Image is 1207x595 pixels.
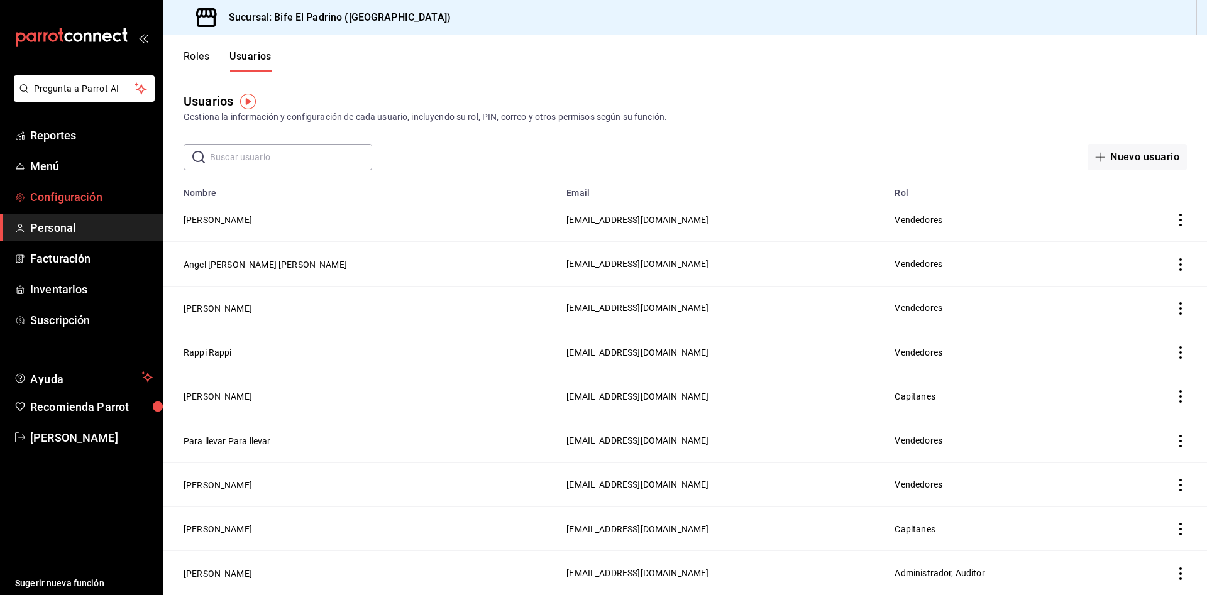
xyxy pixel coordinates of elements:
[895,568,984,578] span: Administrador, Auditor
[566,303,708,313] span: [EMAIL_ADDRESS][DOMAIN_NAME]
[9,91,155,104] a: Pregunta a Parrot AI
[184,523,252,535] button: [PERSON_NAME]
[184,50,209,72] button: Roles
[895,435,942,445] span: Vendedores
[30,127,153,144] span: Reportes
[1174,214,1187,226] button: actions
[566,347,708,358] span: [EMAIL_ADDRESS][DOMAIN_NAME]
[895,215,942,225] span: Vendedores
[184,302,252,315] button: [PERSON_NAME]
[184,479,252,491] button: [PERSON_NAME]
[1088,144,1187,170] button: Nuevo usuario
[184,258,347,271] button: Angel [PERSON_NAME] [PERSON_NAME]
[30,219,153,236] span: Personal
[895,524,935,534] span: Capitanes
[163,180,559,198] th: Nombre
[566,215,708,225] span: [EMAIL_ADDRESS][DOMAIN_NAME]
[138,33,148,43] button: open_drawer_menu
[184,92,233,111] div: Usuarios
[566,259,708,269] span: [EMAIL_ADDRESS][DOMAIN_NAME]
[30,158,153,175] span: Menú
[30,312,153,329] span: Suscripción
[240,94,256,109] img: Tooltip marker
[895,303,942,313] span: Vendedores
[1174,258,1187,271] button: actions
[30,188,153,205] span: Configuración
[184,111,1187,124] div: Gestiona la información y configuración de cada usuario, incluyendo su rol, PIN, correo y otros p...
[184,435,270,447] button: Para llevar Para llevar
[1174,567,1187,580] button: actions
[34,82,135,96] span: Pregunta a Parrot AI
[184,346,232,359] button: Rappi Rappi
[229,50,272,72] button: Usuarios
[887,180,1111,198] th: Rol
[184,567,252,580] button: [PERSON_NAME]
[210,145,372,170] input: Buscar usuario
[30,398,153,415] span: Recomienda Parrot
[895,479,942,489] span: Vendedores
[219,10,451,25] h3: Sucursal: Bife El Padrino ([GEOGRAPHIC_DATA])
[14,75,155,102] button: Pregunta a Parrot AI
[895,391,935,401] span: Capitanes
[1174,302,1187,315] button: actions
[1174,390,1187,403] button: actions
[30,429,153,446] span: [PERSON_NAME]
[559,180,887,198] th: Email
[184,50,272,72] div: navigation tabs
[184,214,252,226] button: [PERSON_NAME]
[30,250,153,267] span: Facturación
[1174,523,1187,535] button: actions
[1174,479,1187,491] button: actions
[1174,435,1187,447] button: actions
[184,390,252,403] button: [PERSON_NAME]
[566,435,708,445] span: [EMAIL_ADDRESS][DOMAIN_NAME]
[1174,346,1187,359] button: actions
[566,524,708,534] span: [EMAIL_ADDRESS][DOMAIN_NAME]
[895,259,942,269] span: Vendedores
[566,391,708,401] span: [EMAIL_ADDRESS][DOMAIN_NAME]
[566,568,708,578] span: [EMAIL_ADDRESS][DOMAIN_NAME]
[30,369,136,385] span: Ayuda
[566,479,708,489] span: [EMAIL_ADDRESS][DOMAIN_NAME]
[30,281,153,298] span: Inventarios
[895,347,942,358] span: Vendedores
[15,577,153,590] span: Sugerir nueva función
